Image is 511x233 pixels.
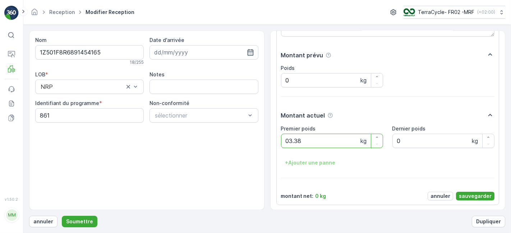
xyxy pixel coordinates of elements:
[477,9,495,15] p: ( +02:00 )
[130,60,144,65] p: 18 / 255
[456,192,494,200] button: sauvegarder
[327,113,333,118] div: Aide Icône d'info-bulle
[404,8,415,16] img: terracycle.png
[33,218,53,225] p: annuler
[431,192,450,200] p: annuler
[35,71,45,77] label: LOB
[35,100,99,106] label: Identifiant du programme
[281,192,314,200] p: montant net :
[360,137,367,145] p: kg
[316,192,326,200] p: 0 kg
[428,192,453,200] button: annuler
[281,65,295,71] label: Poids
[392,125,426,132] label: Dernier poids
[4,6,19,20] img: logo
[326,52,331,58] div: Aide Icône d'info-bulle
[418,9,474,16] p: TerraCycle- FR02 -MRF
[29,216,57,227] button: annuler
[155,111,245,120] p: sélectionner
[62,216,97,227] button: Soumettre
[31,11,38,17] a: Page d'accueil
[281,125,316,132] label: Premier poids
[472,137,478,145] p: kg
[149,37,184,43] label: Date d'arrivée
[4,197,19,201] span: v 1.50.2
[35,37,47,43] label: Nom
[472,216,505,227] button: Dupliquer
[476,218,501,225] p: Dupliquer
[49,9,75,15] a: Reception
[459,192,492,200] p: sauvegarder
[149,100,189,106] label: Non-conformité
[4,203,19,227] button: MM
[281,51,323,60] p: Montant prévu
[360,76,367,85] p: kg
[285,159,336,166] p: + Ajouter une panne
[281,157,340,168] button: +Ajouter une panne
[6,209,18,221] div: MM
[281,111,325,120] p: Montant actuel
[149,45,258,60] input: dd/mm/yyyy
[66,218,93,225] p: Soumettre
[149,71,165,77] label: Notes
[84,9,136,16] span: Modifier Reception
[404,6,505,19] button: TerraCycle- FR02 -MRF(+02:00)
